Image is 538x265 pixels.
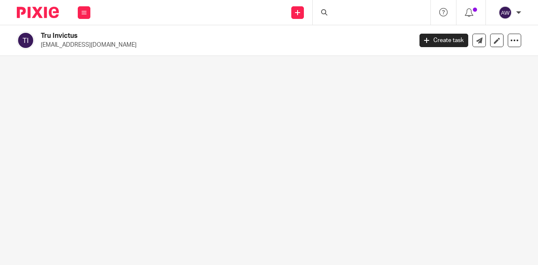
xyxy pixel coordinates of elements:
img: svg%3E [498,6,512,19]
p: [EMAIL_ADDRESS][DOMAIN_NAME] [41,41,407,49]
img: Pixie [17,7,59,18]
a: Create task [419,34,468,47]
img: svg%3E [17,32,34,49]
h2: Tru Invictus [41,32,334,40]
